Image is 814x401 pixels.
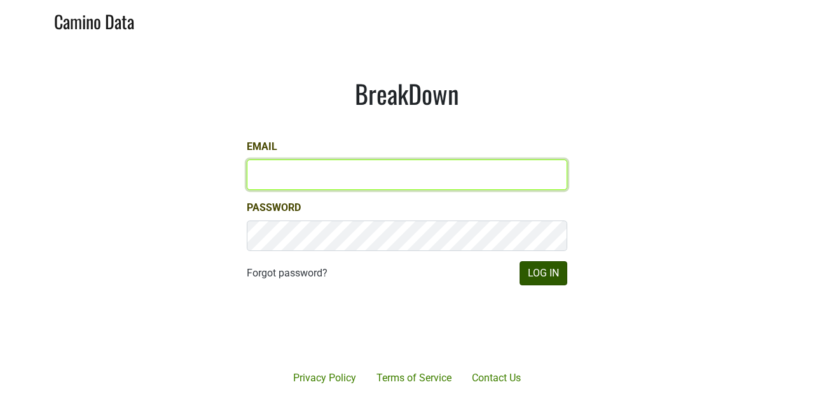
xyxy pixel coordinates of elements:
a: Camino Data [54,5,134,35]
a: Forgot password? [247,266,328,281]
label: Email [247,139,277,154]
button: Log In [520,261,567,285]
a: Terms of Service [366,365,462,391]
label: Password [247,200,301,215]
h1: BreakDown [247,78,567,109]
a: Contact Us [462,365,531,391]
a: Privacy Policy [283,365,366,391]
